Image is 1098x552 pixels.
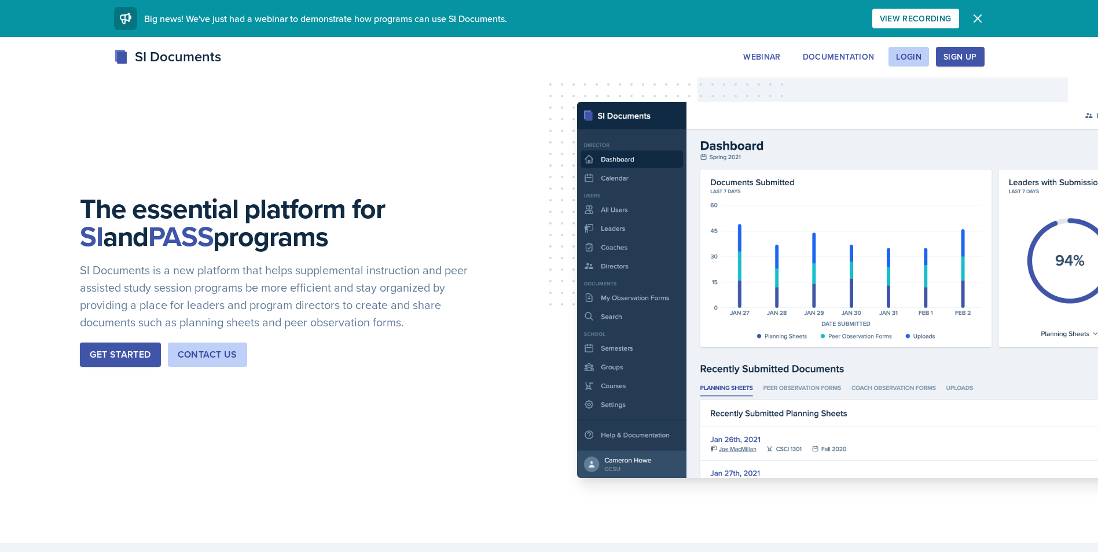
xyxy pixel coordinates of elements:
span: Big news! We've just had a webinar to demonstrate how programs can use SI Documents. [144,12,507,25]
button: View Recording [872,9,959,28]
button: Login [888,47,929,67]
div: View Recording [880,14,952,23]
div: Sign Up [943,52,976,61]
div: Login [896,52,921,61]
div: Contact Us [178,348,237,362]
button: Documentation [795,47,882,67]
button: Webinar [736,47,788,67]
div: Webinar [743,52,780,61]
button: Get Started [80,343,160,367]
div: Documentation [803,52,875,61]
button: Contact Us [168,343,247,367]
button: Sign Up [936,47,984,67]
div: SI Documents [114,46,221,67]
div: Get Started [90,348,150,362]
